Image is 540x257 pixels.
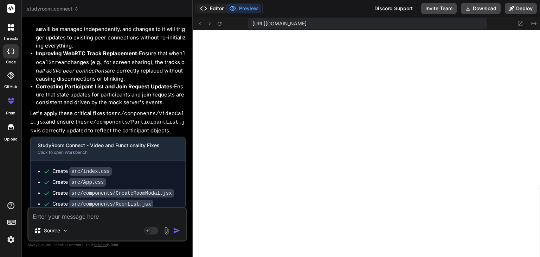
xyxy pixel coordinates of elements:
[226,4,261,13] button: Preview
[38,150,167,155] div: Click to open Workbench
[193,30,540,257] iframe: Preview
[421,3,457,14] button: Invite Team
[44,227,60,234] p: Source
[4,136,18,142] label: Upload
[52,178,106,186] div: Create
[27,242,187,248] p: Always double-check its answers. Your in Bind
[4,84,17,90] label: GitHub
[38,142,167,149] div: StudyRoom Connect - Video and Functionality Fixes
[36,50,186,83] li: Ensure that when changes (e.g., for screen sharing), the tracks on are correctly replaced without...
[36,83,186,107] li: Ensure that state updates for participants and join requests are consistent and driven by the moc...
[36,50,139,57] strong: Improving WebRTC Track Replacement:
[197,4,226,13] button: Editor
[30,119,185,134] code: src/components/ParticipantList.jsx
[5,234,17,246] img: settings
[461,3,501,14] button: Download
[69,167,112,176] code: src/index.css
[36,51,186,66] code: localStream
[162,227,171,235] img: attachment
[36,83,174,90] strong: Correcting Participant List and Join Request Updates:
[27,5,79,12] span: studyroom_connect
[69,178,106,187] code: src/App.css
[39,67,107,74] em: all active peer connections
[6,110,15,116] label: prem
[3,36,18,42] label: threads
[36,18,185,33] code: localStream
[69,200,153,208] code: src/components/RoomList.jsx
[52,189,174,197] div: Create
[52,200,153,208] div: Create
[6,59,16,65] label: code
[62,228,68,234] img: Pick Models
[52,168,112,175] div: Create
[94,243,107,247] span: privacy
[173,227,180,234] img: icon
[30,109,186,136] p: Let's apply these critical fixes to and ensure the is correctly updated to reflect the participan...
[370,3,417,14] div: Discord Support
[252,20,307,27] span: [URL][DOMAIN_NAME]
[31,137,174,160] button: StudyRoom Connect - Video and Functionality FixesClick to open Workbench
[505,3,537,14] button: Deploy
[69,189,174,198] code: src/components/CreateRoomModal.jsx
